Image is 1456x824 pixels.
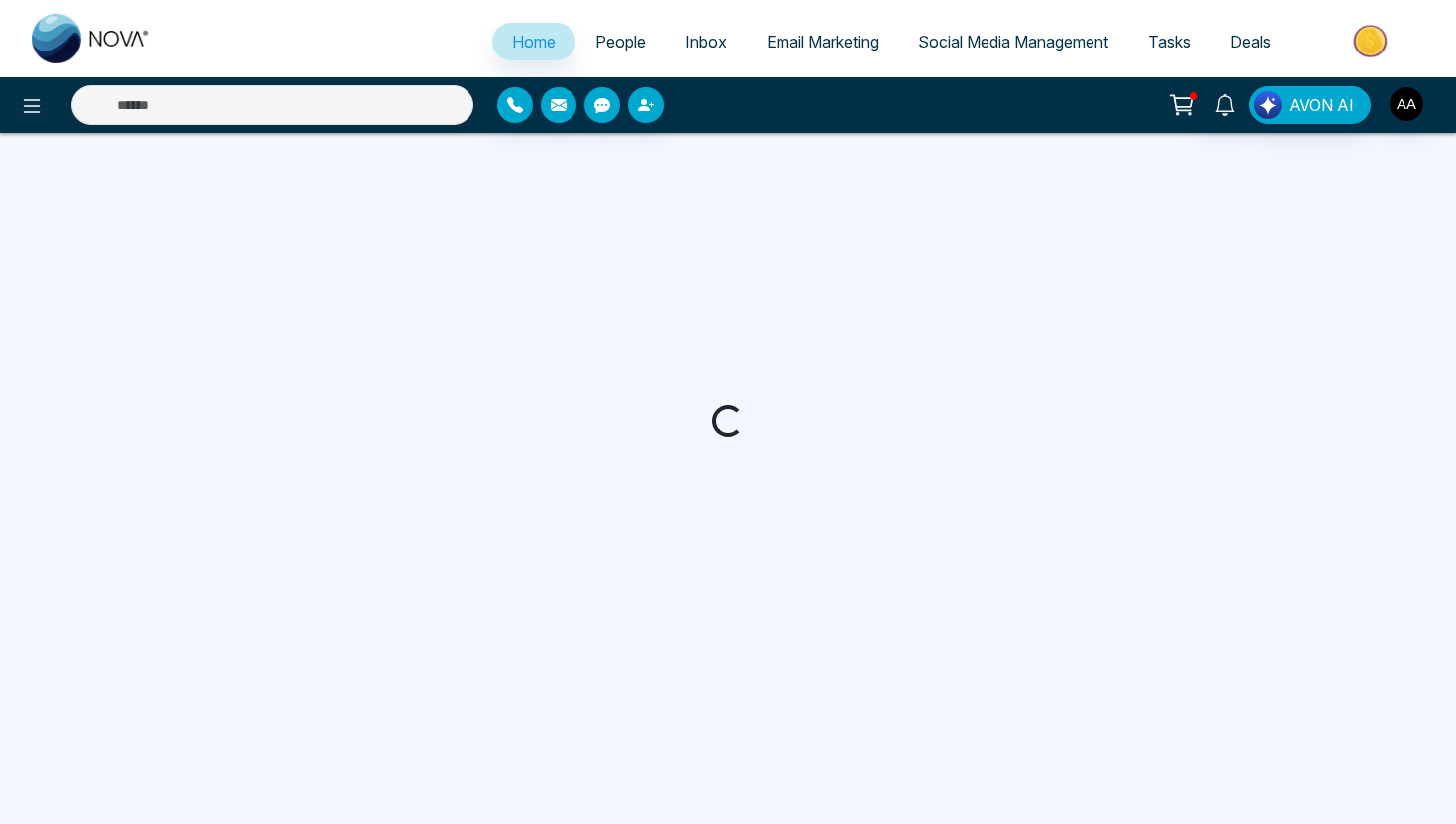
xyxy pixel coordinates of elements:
span: Deals [1230,32,1271,51]
span: Email Marketing [767,32,879,51]
span: Tasks [1148,32,1191,51]
img: Market-place.gif [1300,19,1444,63]
a: Deals [1210,23,1291,60]
button: AVON AI [1249,86,1371,124]
a: People [575,23,666,60]
span: AVON AI [1289,93,1354,117]
a: Social Media Management [898,23,1128,60]
span: Inbox [685,32,727,51]
a: Tasks [1128,23,1210,60]
span: Home [512,32,556,51]
a: Inbox [666,23,747,60]
a: Home [492,23,575,60]
span: People [595,32,646,51]
a: Email Marketing [747,23,898,60]
span: Social Media Management [918,32,1108,51]
img: User Avatar [1390,87,1423,121]
img: Nova CRM Logo [32,14,151,63]
img: Lead Flow [1254,91,1282,119]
